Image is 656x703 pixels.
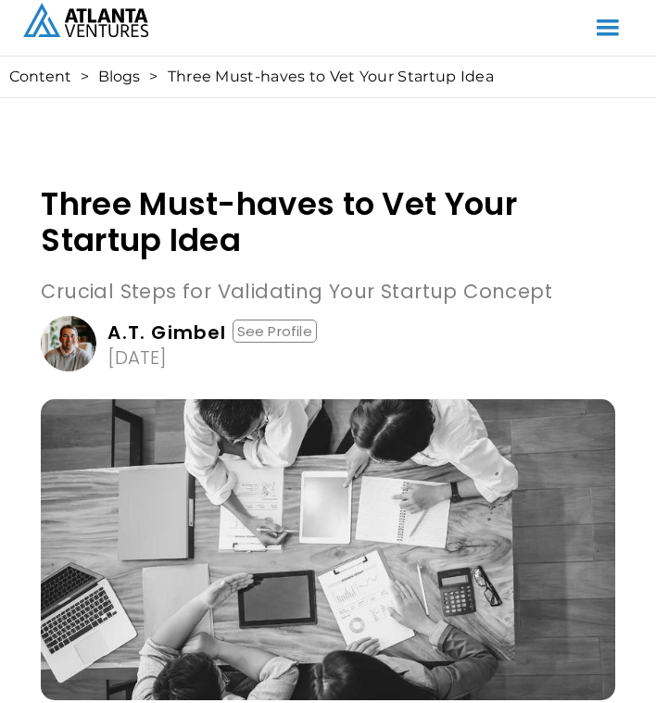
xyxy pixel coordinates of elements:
[41,316,614,371] a: A.T. GimbelSee Profile[DATE]
[168,68,494,86] div: Three Must-haves to Vet Your Startup Idea
[149,68,158,86] div: >
[107,348,167,367] div: [DATE]
[81,68,89,86] div: >
[41,186,614,258] h1: Three Must-haves to Vet Your Startup Idea
[9,68,71,86] a: Content
[233,320,317,343] div: See Profile
[98,68,140,86] a: Blogs
[574,1,642,55] div: menu
[107,323,226,342] div: A.T. Gimbel
[41,277,614,307] p: Crucial Steps for Validating Your Startup Concept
